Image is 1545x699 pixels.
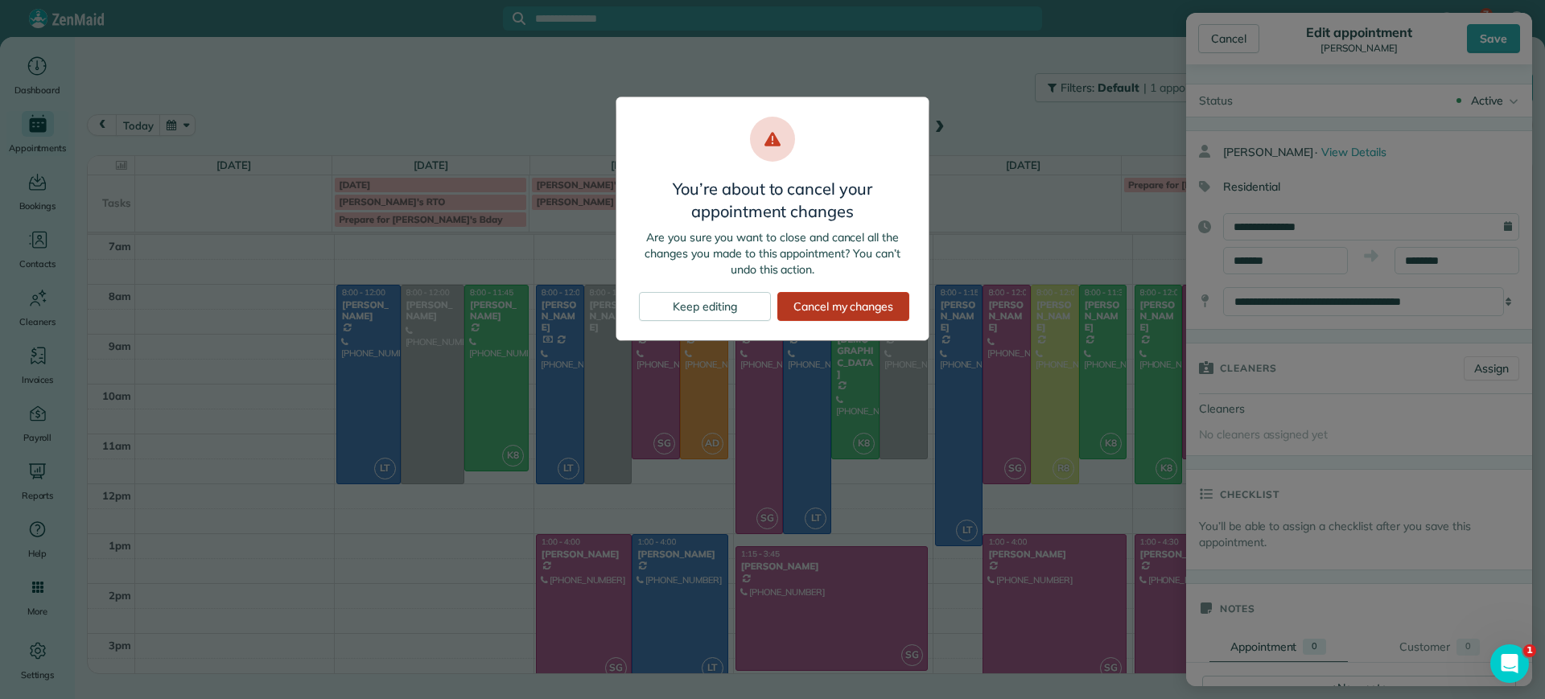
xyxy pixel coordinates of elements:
iframe: Intercom live chat [1490,644,1529,683]
div: Cancel my changes [777,292,909,321]
div: Keep editing [639,292,771,321]
span: 1 [1523,644,1536,657]
h3: You’re about to cancel your appointment changes [636,178,909,223]
p: Are you sure you want to close and cancel all the changes you made to this appointment? You can’t... [636,229,909,278]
